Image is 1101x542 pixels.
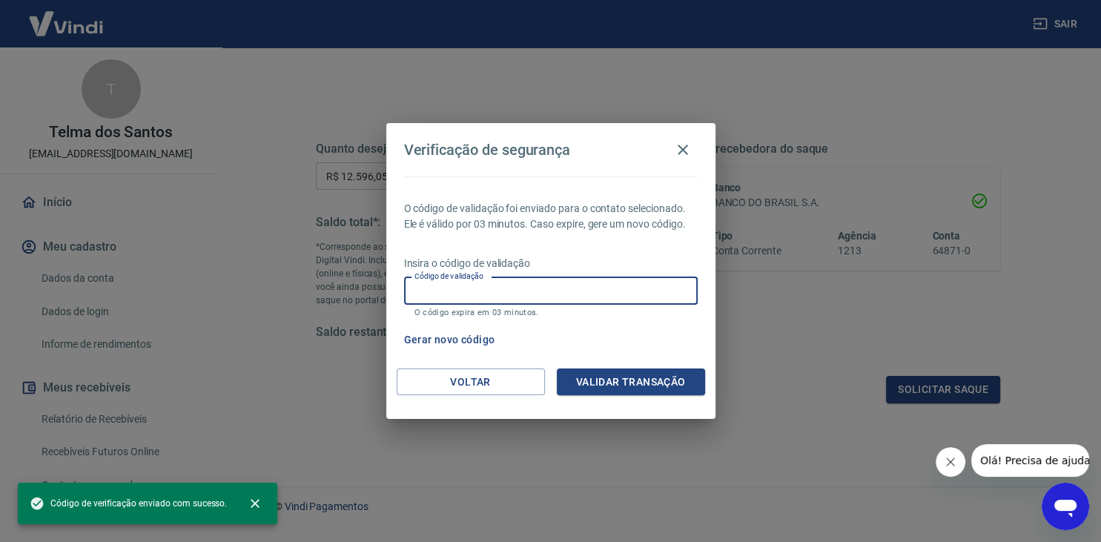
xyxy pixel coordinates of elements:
iframe: Mensagem da empresa [971,444,1089,477]
label: Código de validação [414,271,483,282]
button: Validar transação [557,369,705,396]
h4: Verificação de segurança [404,141,571,159]
p: O código de validação foi enviado para o contato selecionado. Ele é válido por 03 minutos. Caso e... [404,201,698,232]
iframe: Fechar mensagem [936,447,965,477]
iframe: Botão para abrir a janela de mensagens [1042,483,1089,530]
span: Olá! Precisa de ajuda? [9,10,125,22]
button: Gerar novo código [398,326,501,354]
span: Código de verificação enviado com sucesso. [30,496,227,511]
button: close [239,487,271,520]
p: Insira o código de validação [404,256,698,271]
p: O código expira em 03 minutos. [414,308,687,317]
button: Voltar [397,369,545,396]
